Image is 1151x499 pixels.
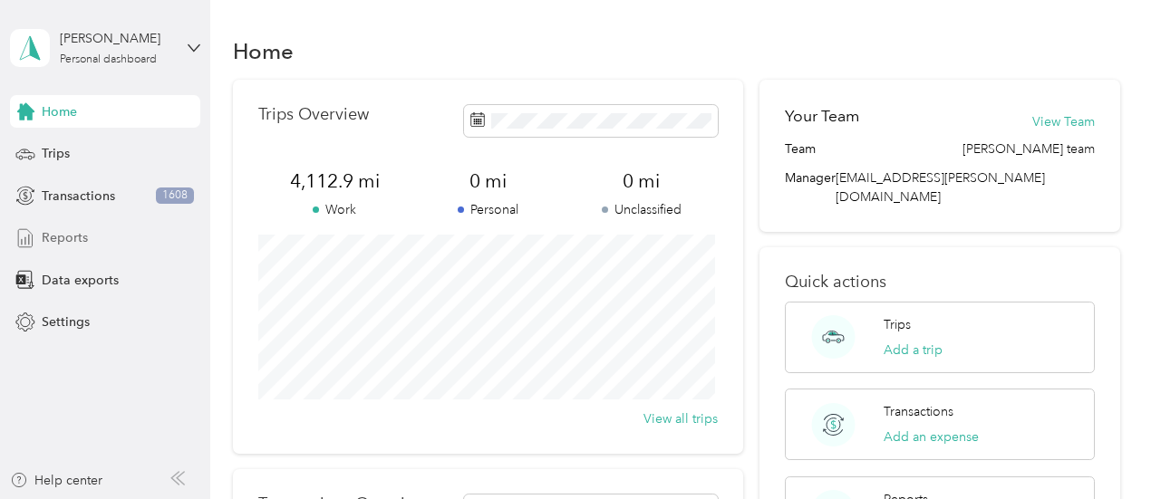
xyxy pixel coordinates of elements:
[1049,398,1151,499] iframe: Everlance-gr Chat Button Frame
[1032,112,1095,131] button: View Team
[10,471,102,490] button: Help center
[258,168,411,194] span: 4,112.9 mi
[42,187,115,206] span: Transactions
[884,402,953,421] p: Transactions
[836,170,1045,205] span: [EMAIL_ADDRESS][PERSON_NAME][DOMAIN_NAME]
[233,42,294,61] h1: Home
[962,139,1095,158] span: [PERSON_NAME] team
[42,228,88,247] span: Reports
[60,29,173,48] div: [PERSON_NAME]
[884,427,979,446] button: Add an expense
[156,187,194,204] span: 1608
[785,139,816,158] span: Team
[258,200,411,219] p: Work
[565,200,718,219] p: Unclassified
[785,105,859,128] h2: Your Team
[411,168,565,194] span: 0 mi
[42,312,90,331] span: Settings
[411,200,565,219] p: Personal
[565,168,718,194] span: 0 mi
[884,341,943,360] button: Add a trip
[42,271,119,290] span: Data exports
[884,315,911,334] p: Trips
[258,105,369,124] p: Trips Overview
[42,102,77,121] span: Home
[42,144,70,163] span: Trips
[785,273,1095,292] p: Quick actions
[643,409,718,428] button: View all trips
[60,54,157,65] div: Personal dashboard
[785,168,836,206] span: Manager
